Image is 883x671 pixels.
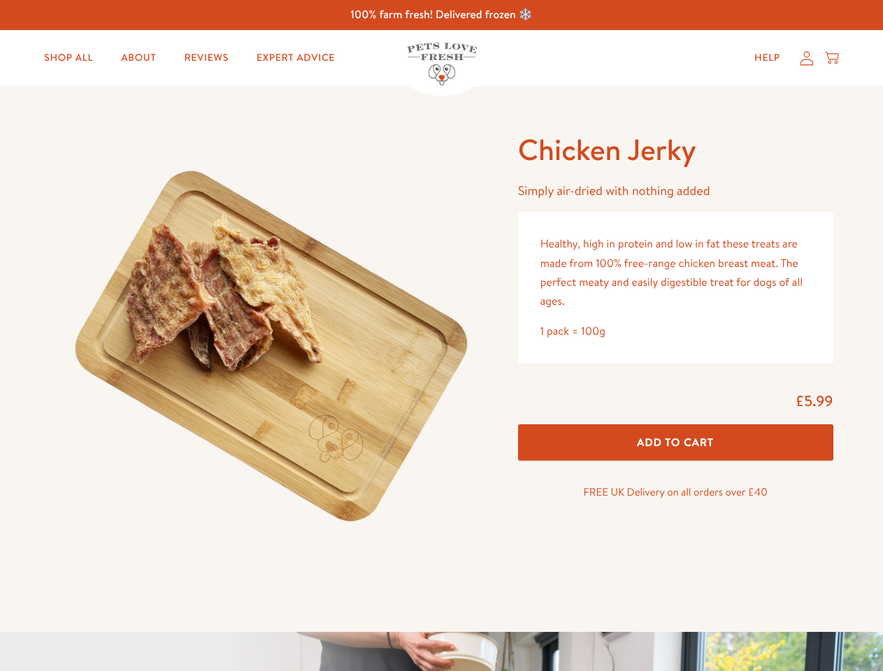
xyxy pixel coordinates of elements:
[518,483,833,501] p: FREE UK Delivery on all orders over £40
[33,44,104,72] a: Shop All
[407,43,477,85] img: Pets Love Fresh
[518,424,833,461] button: Add To Cart
[110,44,167,72] a: About
[540,322,811,341] div: 1 pack = 100g
[518,131,833,169] h1: Chicken Jerky
[50,131,484,565] img: Chicken Jerky
[637,435,714,449] span: Add To Cart
[796,391,833,411] span: £5.99
[245,44,346,72] a: Expert Advice
[518,180,833,202] p: Simply air-dried with nothing added
[743,44,791,72] a: Help
[540,235,811,311] p: Healthy, high in protein and low in fat these treats are made from 100% free-range chicken breast...
[173,44,239,72] a: Reviews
